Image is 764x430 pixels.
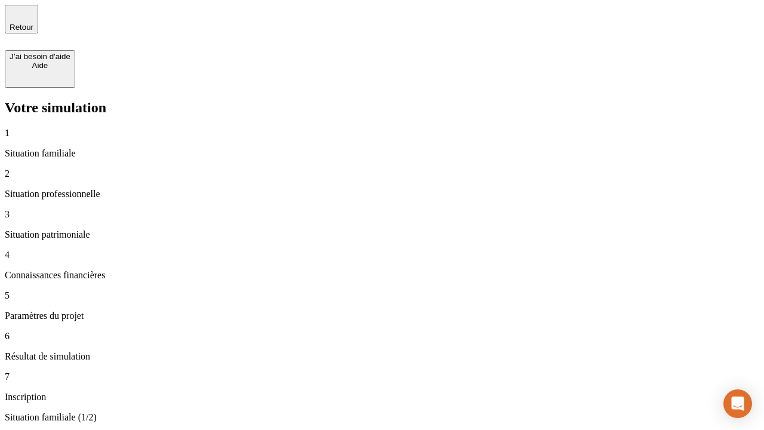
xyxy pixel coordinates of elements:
[5,311,759,321] p: Paramètres du projet
[10,23,33,32] span: Retour
[5,331,759,342] p: 6
[5,290,759,301] p: 5
[10,52,70,61] div: J’ai besoin d'aide
[5,229,759,240] p: Situation patrimoniale
[5,250,759,260] p: 4
[5,209,759,220] p: 3
[5,371,759,382] p: 7
[5,5,38,33] button: Retour
[5,128,759,139] p: 1
[5,189,759,199] p: Situation professionnelle
[5,100,759,116] h2: Votre simulation
[5,50,75,88] button: J’ai besoin d'aideAide
[5,270,759,281] p: Connaissances financières
[5,148,759,159] p: Situation familiale
[5,168,759,179] p: 2
[5,392,759,403] p: Inscription
[723,389,752,418] div: Open Intercom Messenger
[5,412,759,423] p: Situation familiale (1/2)
[10,61,70,70] div: Aide
[5,351,759,362] p: Résultat de simulation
